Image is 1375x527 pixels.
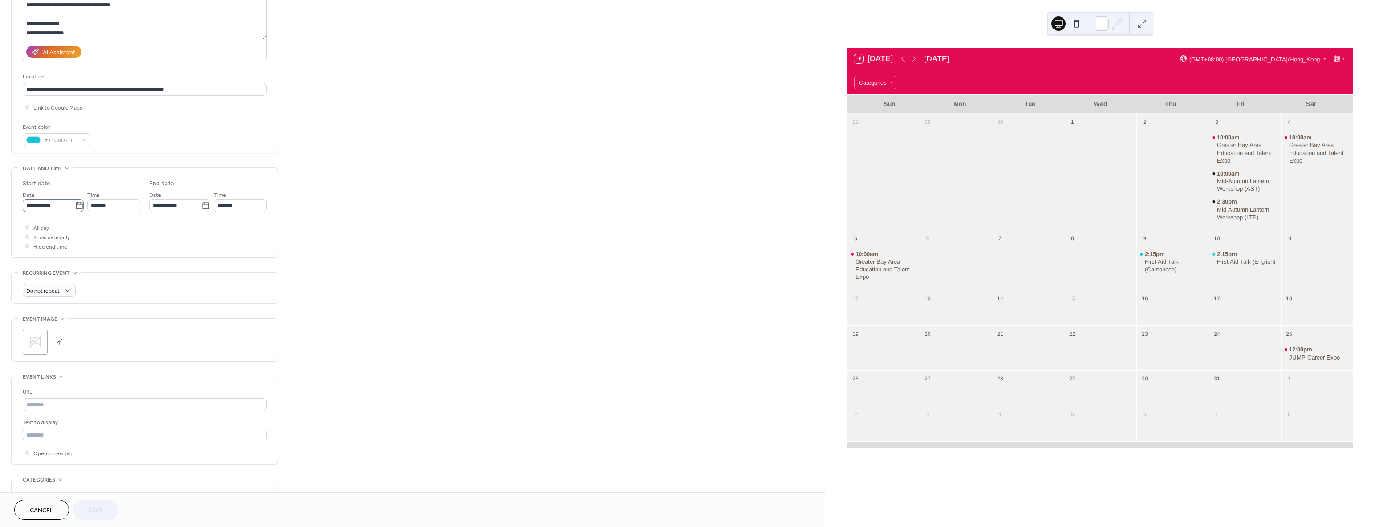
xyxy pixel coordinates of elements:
span: 10:00am [1217,134,1241,141]
div: 3 [1212,117,1222,127]
div: Greater Bay Area Education and Talent Expo [1217,141,1278,164]
div: Greater Bay Area Education and Talent Expo [847,250,919,281]
span: Date and time [23,164,62,173]
span: Link to Google Maps [33,103,82,113]
div: 19 [850,329,861,339]
div: Mid-Autumn Lantern Workshop (AST) [1217,177,1278,192]
div: 11 [1284,233,1294,244]
div: Greater Bay Area Education and Talent Expo [1281,134,1353,164]
span: #14C8D7FF [44,136,77,145]
span: 12:00pm [1289,346,1314,353]
div: 30 [1139,373,1150,384]
div: 16 [1139,293,1150,304]
span: 2:15pm [1145,250,1167,258]
div: 24 [1212,329,1222,339]
div: Mid-Autumn Lantern Workshop (LTP) [1209,198,1281,221]
button: AI Assistant [26,46,81,58]
div: 3 [922,409,933,420]
div: 6 [922,233,933,244]
div: Greater Bay Area Education and Talent Expo [1289,141,1350,164]
div: URL [23,388,265,397]
div: JUMP Career Expo [1281,346,1353,361]
span: Recurring event [23,269,70,278]
div: 5 [1067,409,1078,420]
span: All day [33,224,49,233]
div: 13 [922,293,933,304]
div: 2 [850,409,861,420]
div: 18 [1284,293,1294,304]
span: 10:00am [1289,134,1314,141]
div: 21 [995,329,1006,339]
div: [DATE] [924,53,949,65]
div: 27 [922,373,933,384]
span: Hide end time [33,242,67,252]
div: Mid-Autumn Lantern Workshop (AST) [1209,170,1281,192]
div: Mid-Autumn Lantern Workshop (LTP) [1217,206,1278,221]
div: 6 [1139,409,1150,420]
div: 9 [1139,233,1150,244]
div: 12 [850,293,861,304]
div: 7 [1212,409,1222,420]
div: 14 [995,293,1006,304]
div: 31 [1212,373,1222,384]
span: (GMT+08:00) [GEOGRAPHIC_DATA]/Hong_Kong [1189,56,1320,62]
div: Start date [23,179,50,188]
div: JUMP Career Expo [1289,354,1340,361]
div: Greater Bay Area Education and Talent Expo [856,258,916,281]
span: Show date only [33,233,70,242]
span: Do not repeat [26,286,60,296]
div: 30 [995,117,1006,127]
div: 28 [995,373,1006,384]
span: 2:15pm [1217,250,1239,258]
div: 5 [850,233,861,244]
div: 25 [1284,329,1294,339]
div: ; [23,330,48,355]
div: Location [23,72,265,82]
span: Cancel [30,506,53,515]
span: 10:00am [856,250,880,258]
div: 8 [1067,233,1078,244]
div: Tue [995,95,1065,113]
div: First Aid Talk (Cantonese) [1136,250,1209,273]
div: 17 [1212,293,1222,304]
div: 29 [922,117,933,127]
div: AI Assistant [43,48,75,57]
div: Sat [1276,95,1346,113]
div: Text to display [23,418,265,427]
div: 22 [1067,329,1078,339]
div: 10 [1212,233,1222,244]
span: Time [214,191,226,200]
div: 28 [850,117,861,127]
div: 8 [1284,409,1294,420]
div: 29 [1067,373,1078,384]
div: 20 [922,329,933,339]
div: Wed [1065,95,1136,113]
span: Categories [23,475,55,485]
div: First Aid Talk (English) [1209,250,1281,266]
div: Greater Bay Area Education and Talent Expo [1209,134,1281,164]
button: 18[DATE] [851,52,896,65]
div: 1 [1284,373,1294,384]
span: Date [149,191,161,200]
div: 7 [995,233,1006,244]
span: Date [23,191,35,200]
span: Open in new tab [33,449,73,458]
div: Event color [23,123,89,132]
div: Fri [1205,95,1276,113]
div: 23 [1139,329,1150,339]
div: First Aid Talk (English) [1217,258,1275,266]
div: First Aid Talk (Cantonese) [1145,258,1205,273]
span: Event image [23,315,57,324]
div: End date [149,179,174,188]
div: Sun [854,95,925,113]
div: 1 [1067,117,1078,127]
div: Thu [1136,95,1206,113]
div: 4 [995,409,1006,420]
div: Mon [925,95,995,113]
div: 2 [1139,117,1150,127]
div: 4 [1284,117,1294,127]
button: Cancel [14,500,69,520]
div: 26 [850,373,861,384]
span: 10:00am [1217,170,1241,177]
